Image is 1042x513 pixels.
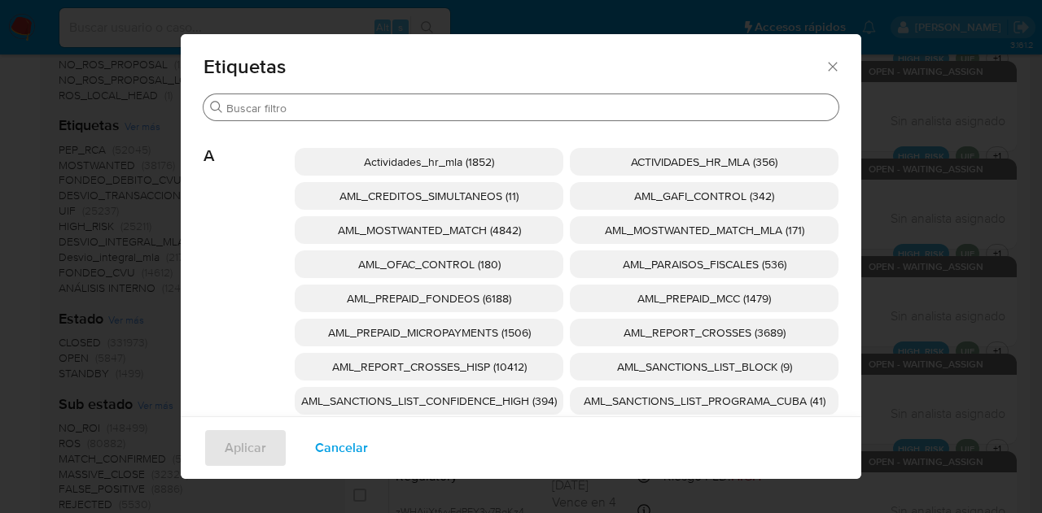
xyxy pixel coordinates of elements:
span: AML_REPORT_CROSSES (3689) [624,324,786,341]
div: AML_GAFI_CONTROL (342) [570,182,838,210]
div: AML_MOSTWANTED_MATCH (4842) [295,216,563,244]
span: Cancelar [315,430,368,466]
span: AML_PREPAID_MCC (1479) [637,290,771,306]
div: AML_OFAC_CONTROL (180) [295,250,563,278]
input: Buscar filtro [226,101,832,115]
div: AML_PARAISOS_FISCALES (536) [570,250,838,278]
span: AML_PARAISOS_FISCALES (536) [623,256,786,272]
span: A [204,122,295,166]
span: AML_SANCTIONS_LIST_PROGRAMA_CUBA (41) [584,393,825,409]
div: AML_CREDITOS_SIMULTANEOS (11) [295,182,563,210]
div: AML_PREPAID_MICROPAYMENTS (1506) [295,319,563,346]
span: AML_SANCTIONS_LIST_CONFIDENCE_HIGH (394) [301,393,557,409]
button: Cancelar [294,428,389,467]
div: AML_MOSTWANTED_MATCH_MLA (171) [570,216,838,244]
div: AML_REPORT_CROSSES (3689) [570,319,838,346]
div: AML_SANCTIONS_LIST_PROGRAMA_CUBA (41) [570,387,838,415]
div: ACTIVIDADES_HR_MLA (356) [570,148,838,176]
span: ACTIVIDADES_HR_MLA (356) [631,154,777,170]
span: AML_REPORT_CROSSES_HISP (10412) [332,359,527,375]
div: Actividades_hr_mla (1852) [295,148,563,176]
span: AML_SANCTIONS_LIST_BLOCK (9) [617,359,792,375]
span: AML_GAFI_CONTROL (342) [634,188,774,204]
span: Etiquetas [204,57,825,76]
span: AML_MOSTWANTED_MATCH (4842) [338,222,521,238]
button: Buscar [210,101,223,114]
span: AML_CREDITOS_SIMULTANEOS (11) [339,188,519,204]
span: AML_PREPAID_MICROPAYMENTS (1506) [328,324,531,341]
div: AML_PREPAID_MCC (1479) [570,285,838,312]
span: AML_MOSTWANTED_MATCH_MLA (171) [605,222,804,238]
div: AML_PREPAID_FONDEOS (6188) [295,285,563,312]
span: Actividades_hr_mla (1852) [364,154,494,170]
div: AML_SANCTIONS_LIST_BLOCK (9) [570,353,838,380]
div: AML_REPORT_CROSSES_HISP (10412) [295,353,563,380]
div: AML_SANCTIONS_LIST_CONFIDENCE_HIGH (394) [295,387,563,415]
span: AML_PREPAID_FONDEOS (6188) [347,290,511,306]
button: Cerrar [825,59,839,73]
span: AML_OFAC_CONTROL (180) [358,256,501,272]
